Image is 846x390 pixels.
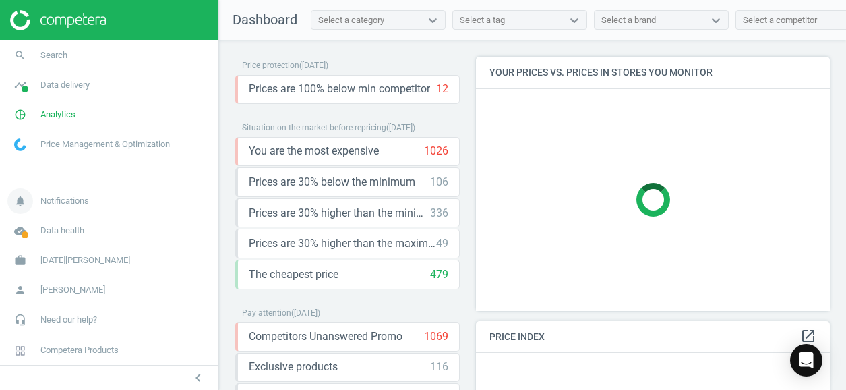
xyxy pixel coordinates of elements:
span: Need our help? [40,314,97,326]
i: notifications [7,188,33,214]
span: [DATE][PERSON_NAME] [40,254,130,267]
span: The cheapest price [249,267,338,282]
span: Price protection [242,61,299,70]
i: timeline [7,72,33,98]
span: Data delivery [40,79,90,91]
span: Exclusive products [249,360,338,374]
div: Select a tag [460,14,505,26]
div: 116 [430,360,448,374]
span: Analytics [40,109,75,121]
div: 49 [436,236,448,251]
span: Dashboard [233,11,297,28]
i: search [7,43,33,68]
div: Select a brand [601,14,656,26]
span: Search [40,49,67,61]
span: Situation on the market before repricing [242,123,386,132]
span: Pay attention [242,308,291,318]
div: Select a category [318,14,384,26]
div: 479 [430,267,448,282]
i: pie_chart_outlined [7,102,33,128]
div: 106 [430,175,448,190]
div: 1069 [424,329,448,344]
div: 1026 [424,144,448,159]
span: [PERSON_NAME] [40,284,105,296]
i: open_in_new [800,328,816,344]
i: chevron_left [190,370,206,386]
div: 336 [430,206,448,221]
div: Select a competitor [743,14,817,26]
img: ajHJNr6hYgQAAAAASUVORK5CYII= [10,10,106,30]
span: ( [DATE] ) [291,308,320,318]
span: Notifications [40,195,89,207]
span: Data health [40,225,84,237]
div: 12 [436,82,448,96]
h4: Your prices vs. prices in stores you monitor [476,57,830,88]
span: You are the most expensive [249,144,379,159]
i: person [7,277,33,303]
span: ( [DATE] ) [386,123,415,132]
span: ( [DATE] ) [299,61,328,70]
a: open_in_new [800,328,816,345]
h4: Price Index [476,321,830,353]
span: Prices are 30% higher than the maximal [249,236,436,251]
button: chevron_left [181,369,215,387]
i: work [7,248,33,273]
span: Prices are 30% higher than the minimum [249,206,430,221]
span: Price Management & Optimization [40,138,170,150]
i: headset_mic [7,307,33,333]
span: Competera Products [40,344,119,356]
div: Open Intercom Messenger [790,344,822,377]
span: Prices are 30% below the minimum [249,175,415,190]
img: wGWNvw8QSZomAAAAABJRU5ErkJggg== [14,138,26,151]
span: Competitors Unanswered Promo [249,329,402,344]
i: cloud_done [7,218,33,244]
span: Prices are 100% below min competitor [249,82,430,96]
